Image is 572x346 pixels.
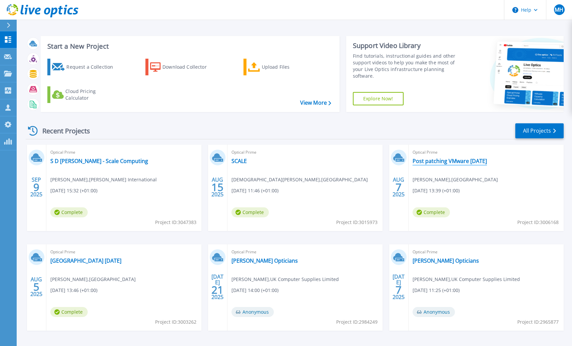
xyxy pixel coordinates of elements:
[33,284,39,290] span: 5
[231,149,379,156] span: Optical Prime
[413,276,520,283] span: [PERSON_NAME] , UK Computer Supplies Limited
[145,59,220,75] a: Download Collector
[65,88,119,101] div: Cloud Pricing Calculator
[413,149,560,156] span: Optical Prime
[155,318,196,326] span: Project ID: 3003262
[413,307,455,317] span: Anonymous
[211,287,223,293] span: 21
[396,184,402,190] span: 7
[353,41,463,50] div: Support Video Library
[211,184,223,190] span: 15
[353,53,463,79] div: Find tutorials, instructional guides and other support videos to help you make the most of your L...
[47,86,122,103] a: Cloud Pricing Calculator
[162,60,216,74] div: Download Collector
[50,248,197,256] span: Optical Prime
[231,257,298,264] a: [PERSON_NAME] Opticians
[392,175,405,199] div: AUG 2025
[26,123,99,139] div: Recent Projects
[30,275,43,299] div: AUG 2025
[211,275,224,299] div: [DATE] 2025
[413,176,498,183] span: [PERSON_NAME] , [GEOGRAPHIC_DATA]
[413,187,460,194] span: [DATE] 13:39 (+01:00)
[50,158,148,164] a: S D [PERSON_NAME] - Scale Computing
[555,7,563,12] span: MH
[413,158,487,164] a: Post patching VMware [DATE]
[50,287,97,294] span: [DATE] 13:46 (+01:00)
[231,207,269,217] span: Complete
[231,187,278,194] span: [DATE] 11:46 (+01:00)
[413,248,560,256] span: Optical Prime
[413,257,479,264] a: [PERSON_NAME] Opticians
[50,257,121,264] a: [GEOGRAPHIC_DATA] [DATE]
[392,275,405,299] div: [DATE] 2025
[517,219,559,226] span: Project ID: 3006168
[47,43,331,50] h3: Start a New Project
[231,276,339,283] span: [PERSON_NAME] , UK Computer Supplies Limited
[413,287,460,294] span: [DATE] 11:25 (+01:00)
[243,59,318,75] a: Upload Files
[50,187,97,194] span: [DATE] 15:32 (+01:00)
[66,60,120,74] div: Request a Collection
[336,318,378,326] span: Project ID: 2984249
[30,175,43,199] div: SEP 2025
[50,176,157,183] span: [PERSON_NAME] , [PERSON_NAME] International
[231,158,247,164] a: SCALE
[336,219,378,226] span: Project ID: 3015973
[231,307,274,317] span: Anonymous
[231,176,368,183] span: [DEMOGRAPHIC_DATA][PERSON_NAME] , [GEOGRAPHIC_DATA]
[47,59,122,75] a: Request a Collection
[50,307,88,317] span: Complete
[262,60,315,74] div: Upload Files
[353,92,404,105] a: Explore Now!
[231,287,278,294] span: [DATE] 14:00 (+01:00)
[33,184,39,190] span: 9
[50,207,88,217] span: Complete
[517,318,559,326] span: Project ID: 2965877
[155,219,196,226] span: Project ID: 3047383
[300,100,331,106] a: View More
[50,276,136,283] span: [PERSON_NAME] , [GEOGRAPHIC_DATA]
[396,287,402,293] span: 7
[231,248,379,256] span: Optical Prime
[50,149,197,156] span: Optical Prime
[211,175,224,199] div: AUG 2025
[515,123,564,138] a: All Projects
[413,207,450,217] span: Complete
